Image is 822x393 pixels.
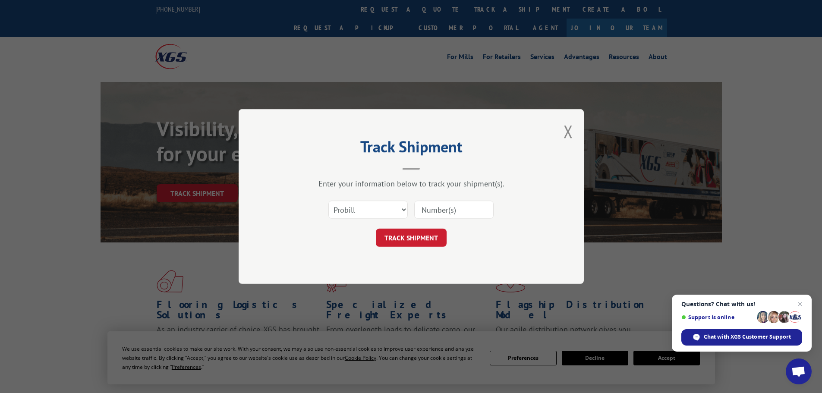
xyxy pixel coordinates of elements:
[786,358,812,384] div: Open chat
[564,120,573,143] button: Close modal
[704,333,791,341] span: Chat with XGS Customer Support
[414,201,494,219] input: Number(s)
[681,314,754,321] span: Support is online
[376,229,447,247] button: TRACK SHIPMENT
[681,329,802,346] div: Chat with XGS Customer Support
[681,301,802,308] span: Questions? Chat with us!
[795,299,805,309] span: Close chat
[282,179,541,189] div: Enter your information below to track your shipment(s).
[282,141,541,157] h2: Track Shipment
